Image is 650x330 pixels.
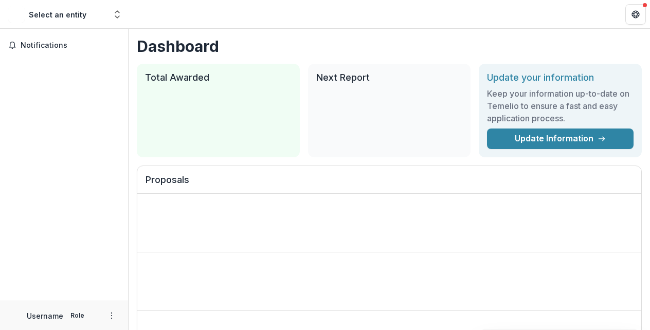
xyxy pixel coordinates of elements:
[487,129,634,149] a: Update Information
[487,72,634,83] h2: Update your information
[110,4,124,25] button: Open entity switcher
[137,37,642,56] h1: Dashboard
[316,72,463,83] h2: Next Report
[146,174,633,194] h2: Proposals
[487,87,634,124] h3: Keep your information up-to-date on Temelio to ensure a fast and easy application process.
[105,309,118,322] button: More
[27,310,63,321] p: Username
[21,41,120,50] span: Notifications
[145,72,292,83] h2: Total Awarded
[4,37,124,53] button: Notifications
[67,311,87,320] p: Role
[625,4,646,25] button: Get Help
[29,9,86,20] div: Select an entity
